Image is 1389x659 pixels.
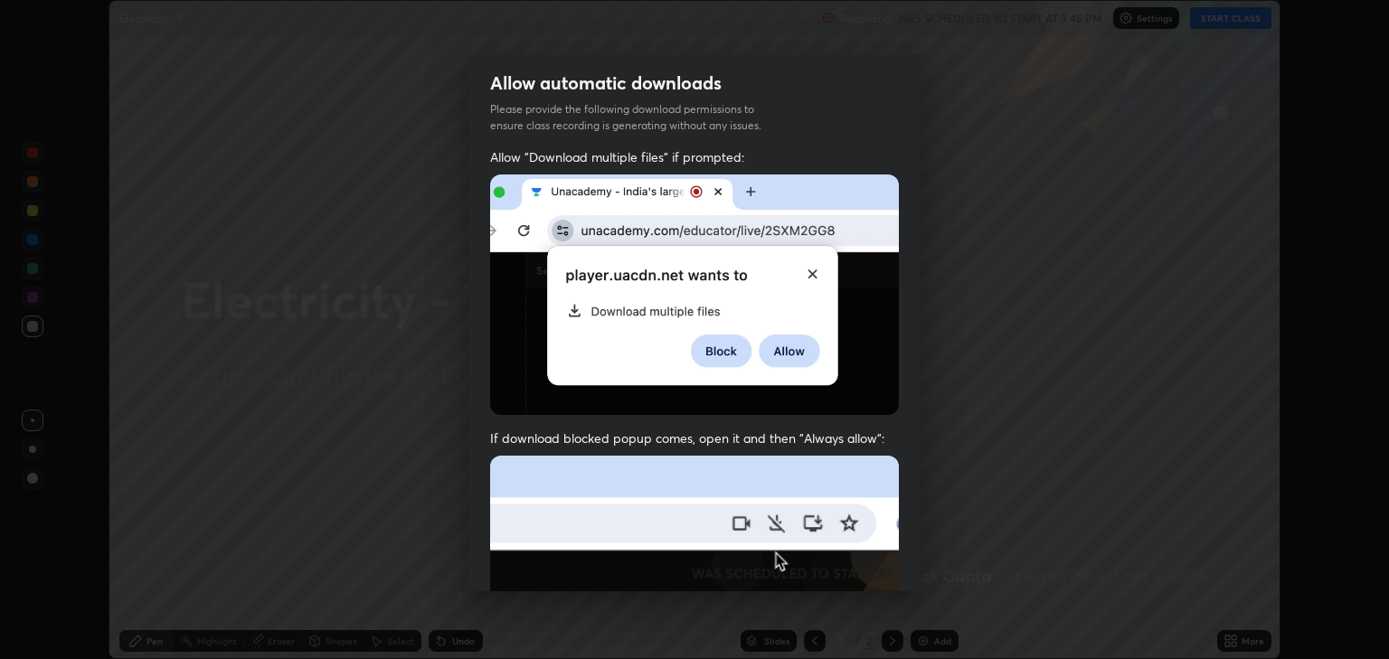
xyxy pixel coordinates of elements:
[490,101,783,134] p: Please provide the following download permissions to ensure class recording is generating without...
[490,429,899,447] span: If download blocked popup comes, open it and then "Always allow":
[490,71,722,95] h2: Allow automatic downloads
[490,148,899,165] span: Allow "Download multiple files" if prompted:
[490,174,899,416] img: downloads-permission-allow.gif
